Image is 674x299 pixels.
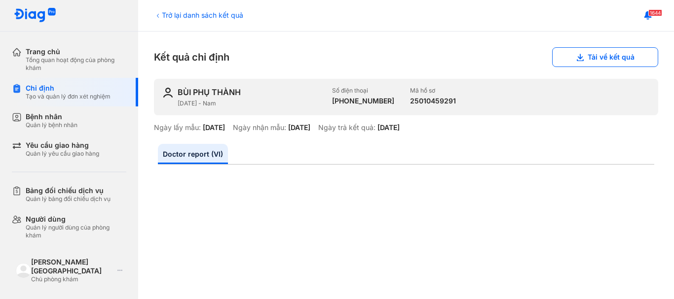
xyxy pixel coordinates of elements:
[288,123,310,132] div: [DATE]
[26,141,99,150] div: Yêu cầu giao hàng
[377,123,400,132] div: [DATE]
[26,121,77,129] div: Quản lý bệnh nhân
[26,186,111,195] div: Bảng đối chiếu dịch vụ
[233,123,286,132] div: Ngày nhận mẫu:
[26,150,99,158] div: Quản lý yêu cầu giao hàng
[26,224,126,239] div: Quản lý người dùng của phòng khám
[410,97,456,105] div: 25010459291
[14,8,56,23] img: logo
[154,123,201,132] div: Ngày lấy mẫu:
[552,47,658,67] button: Tải về kết quả
[332,87,394,95] div: Số điện thoại
[26,84,111,93] div: Chỉ định
[16,263,31,278] img: logo
[26,195,111,203] div: Quản lý bảng đối chiếu dịch vụ
[26,56,126,72] div: Tổng quan hoạt động của phòng khám
[648,9,662,16] span: 1644
[31,258,113,275] div: [PERSON_NAME][GEOGRAPHIC_DATA]
[332,97,394,105] div: [PHONE_NUMBER]
[410,87,456,95] div: Mã hồ sơ
[26,47,126,56] div: Trang chủ
[178,100,324,107] div: [DATE] - Nam
[158,144,228,164] a: Doctor report (VI)
[26,215,126,224] div: Người dùng
[154,47,658,67] div: Kết quả chỉ định
[178,87,241,98] div: BÙI PHỤ THÀNH
[26,112,77,121] div: Bệnh nhân
[203,123,225,132] div: [DATE]
[31,275,113,283] div: Chủ phòng khám
[162,87,174,99] img: user-icon
[154,10,243,20] div: Trở lại danh sách kết quả
[26,93,111,100] div: Tạo và quản lý đơn xét nghiệm
[318,123,375,132] div: Ngày trả kết quả:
